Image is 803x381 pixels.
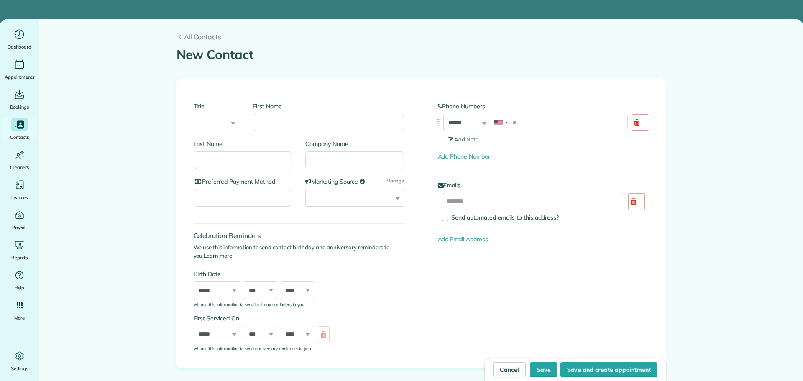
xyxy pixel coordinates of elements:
span: Dashboard [8,43,31,51]
label: Preferred Payment Method [194,177,292,186]
a: Manage [386,177,404,184]
label: Last Name [194,140,292,148]
a: Cancel [493,362,526,377]
a: Bookings [3,88,36,111]
p: We use this information to send contact birthday and anniversary reminders to you. [194,243,404,260]
a: Contacts [3,118,36,141]
h4: Celebration Reminders [194,232,404,239]
span: Invoices [11,193,28,202]
label: Birth Date [194,270,334,278]
span: Bookings [10,103,29,111]
a: Learn more [204,252,232,259]
label: First Serviced On [194,314,334,322]
button: Save [530,362,557,377]
div: United States: +1 [491,114,510,131]
a: Settings [3,349,36,373]
sub: We use this information to send anniversary reminders to you. [194,346,312,351]
label: Company Name [305,140,404,148]
h1: New Contact [176,48,666,61]
a: Add Email Address [438,235,488,243]
img: drag_indicator-119b368615184ecde3eda3c64c821f6cf29d3e2b97b89ee44bc31753036683e5.png [435,118,443,127]
a: Help [3,268,36,292]
a: Reports [3,238,36,262]
span: Contacts [10,133,29,141]
a: Invoices [3,178,36,202]
span: Payroll [12,223,27,232]
a: Payroll [3,208,36,232]
span: Send automated emails to this address? [451,214,559,221]
a: Dashboard [3,28,36,51]
label: Emails [438,181,649,189]
label: Title [194,102,240,110]
label: Marketing Source [305,177,404,186]
a: Add Phone Number [438,153,490,160]
a: Cleaners [3,148,36,171]
sub: We use this information to send birthday reminders to you. [194,302,306,307]
span: More [14,314,25,322]
span: Reports [11,253,28,262]
label: First Name [253,102,404,110]
span: Appointments [5,73,35,81]
span: Cleaners [10,163,29,171]
span: Settings [11,364,28,373]
button: Save and create appointment [560,362,657,377]
a: Appointments [3,58,36,81]
span: Add Note [448,136,479,143]
span: Help [15,284,25,292]
a: All Contacts [176,32,666,42]
label: Phone Numbers [438,102,649,110]
span: All Contacts [184,32,666,42]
